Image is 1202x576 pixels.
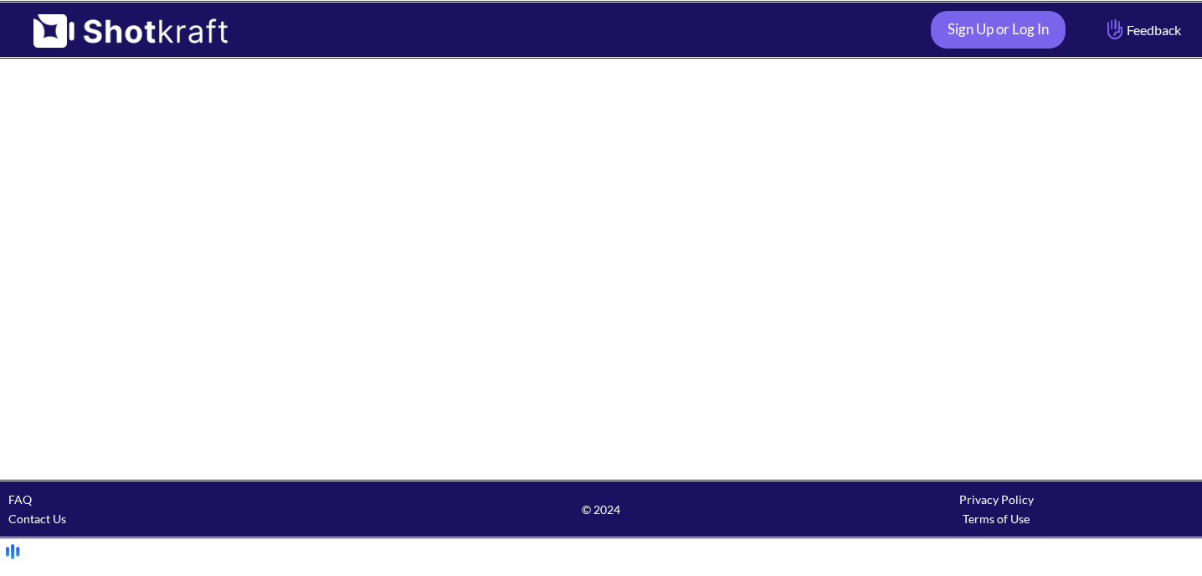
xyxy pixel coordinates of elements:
a: Contact Us [8,512,66,526]
span: Feedback [1103,20,1181,39]
img: Hand Icon [1103,15,1127,44]
span: © 2024 [403,500,799,519]
div: Privacy Policy [799,490,1194,509]
a: Sign Up or Log In [931,11,1066,49]
div: Terms of Use [799,509,1194,528]
a: FAQ [8,492,32,507]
